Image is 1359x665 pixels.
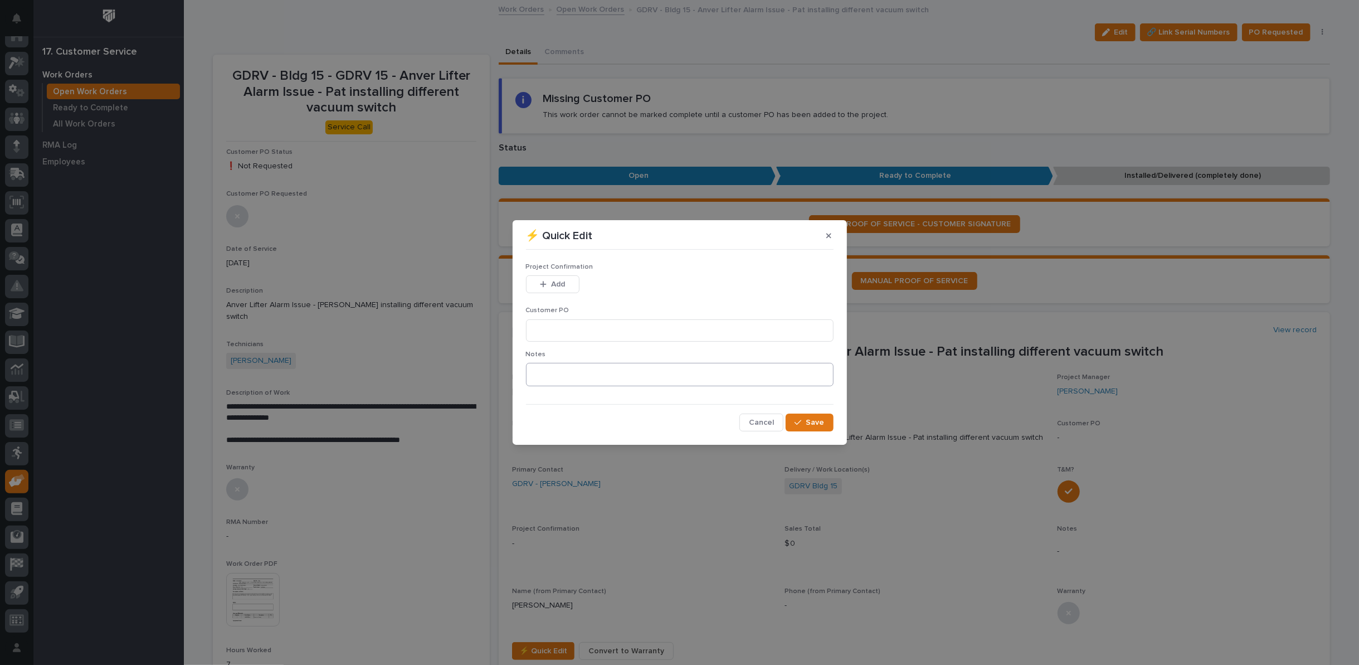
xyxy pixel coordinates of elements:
span: Notes [526,351,546,358]
span: Project Confirmation [526,264,593,270]
button: Add [526,275,579,293]
button: Cancel [739,414,783,431]
span: Add [551,279,565,289]
button: Save [786,414,833,431]
p: ⚡ Quick Edit [526,229,593,242]
span: Save [806,418,825,428]
span: Customer PO [526,307,569,314]
span: Cancel [749,418,774,428]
